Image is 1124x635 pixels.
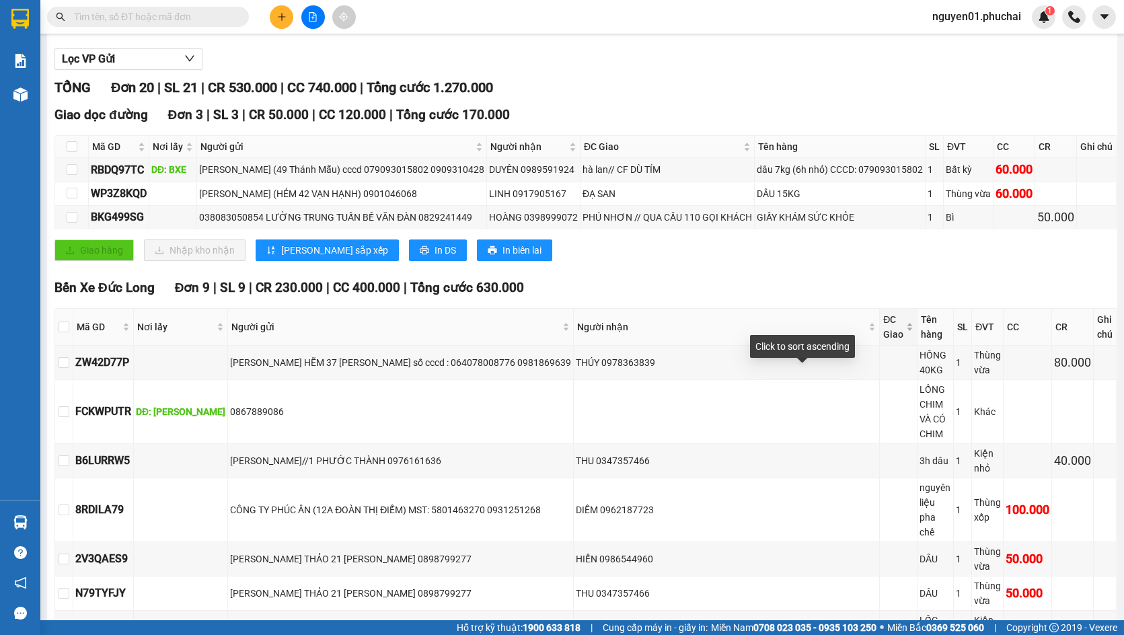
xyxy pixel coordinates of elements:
[54,79,91,96] span: TỔNG
[920,586,951,601] div: DÂU
[13,54,28,68] img: solution-icon
[230,355,571,370] div: [PERSON_NAME] HẼM 37 [PERSON_NAME] số cccd : 064078008776 0981869639
[974,348,1001,377] div: Thùng vừa
[153,139,183,154] span: Nơi lấy
[591,620,593,635] span: |
[157,79,161,96] span: |
[256,239,399,261] button: sort-ascending[PERSON_NAME] sắp xếp
[974,578,1001,608] div: Thùng vừa
[367,79,493,96] span: Tổng cước 1.270.000
[1004,309,1052,346] th: CC
[489,162,578,177] div: DUYÊN 0989591924
[489,210,578,225] div: HOÀNG 0398999072
[489,186,578,201] div: LINH 0917905167
[926,136,944,158] th: SL
[56,12,65,22] span: search
[266,246,276,256] span: sort-ascending
[1094,309,1117,346] th: Ghi chú
[333,280,400,295] span: CC 400.000
[956,552,969,566] div: 1
[996,184,1033,203] div: 60.000
[308,12,317,22] span: file-add
[249,280,252,295] span: |
[457,620,580,635] span: Hỗ trợ kỹ thuật:
[396,107,510,122] span: Tổng cước 170.000
[277,12,287,22] span: plus
[928,210,941,225] div: 1
[946,162,991,177] div: Bất kỳ
[199,186,484,201] div: [PERSON_NAME] (HẺM 42 VẠN HẠNH) 0901046068
[577,320,866,334] span: Người nhận
[75,550,131,567] div: 2V3QAES9
[230,620,571,635] div: Công 0908620076
[974,446,1001,476] div: Kiện nhỏ
[920,382,951,441] div: LỒNG CHIM VÀ CÓ CHIM
[757,186,923,201] div: DÂU 15KG
[111,79,154,96] span: Đơn 20
[920,348,951,377] div: HỒNG 40KG
[917,309,954,346] th: Tên hàng
[74,9,233,24] input: Tìm tên, số ĐT hoặc mã đơn
[1054,353,1091,372] div: 80.000
[230,586,571,601] div: [PERSON_NAME] THẢO 21 [PERSON_NAME] 0898799277
[280,79,284,96] span: |
[319,107,386,122] span: CC 120.000
[54,239,134,261] button: uploadGiao hàng
[1077,136,1117,158] th: Ghi chú
[576,552,877,566] div: HIỂN 0986544960
[136,404,225,419] div: DĐ: [PERSON_NAME]
[576,453,877,468] div: THU 0347357466
[89,158,149,182] td: RBDQ97TC
[583,186,752,201] div: ĐẠ SAN
[583,210,752,225] div: PHÚ NHƠN // QUA CẦU 110 GỌI KHÁCH
[1045,6,1055,15] sup: 1
[1006,500,1049,519] div: 100.000
[249,107,309,122] span: CR 50.000
[213,107,239,122] span: SL 3
[54,107,148,122] span: Giao dọc đường
[144,239,246,261] button: downloadNhập kho nhận
[974,544,1001,574] div: Thùng vừa
[404,280,407,295] span: |
[880,625,884,630] span: ⚪️
[477,239,552,261] button: printerIn biên lai
[89,182,149,206] td: WP3Z8KQD
[1035,136,1077,158] th: CR
[73,346,134,380] td: ZW42D77P
[920,453,951,468] div: 3h dâu
[920,552,951,566] div: DÂU
[435,243,456,258] span: In DS
[14,576,27,589] span: notification
[576,620,877,635] div: thinh 0865104937
[14,546,27,559] span: question-circle
[576,586,877,601] div: THU 0347357466
[73,444,134,478] td: B6LURRW5
[13,87,28,102] img: warehouse-icon
[14,607,27,620] span: message
[208,79,277,96] span: CR 530.000
[256,280,323,295] span: CR 230.000
[91,185,147,202] div: WP3Z8KQD
[757,210,923,225] div: GIẤY KHÁM SỨC KHỎE
[75,452,131,469] div: B6LURRW5
[77,320,120,334] span: Mã GD
[956,502,969,517] div: 1
[389,107,393,122] span: |
[1052,309,1094,346] th: CR
[11,9,29,29] img: logo-vxr
[1038,11,1050,23] img: icon-new-feature
[220,280,246,295] span: SL 9
[946,186,991,201] div: Thùng vừa
[523,622,580,633] strong: 1900 633 818
[168,107,204,122] span: Đơn 3
[73,380,134,444] td: FCKWPUTR
[757,162,923,177] div: dâu 7kg (6h nhỏ) CCCD: 079093015802
[54,48,202,70] button: Lọc VP Gửi
[230,453,571,468] div: [PERSON_NAME]//1 PHƯỚC THÀNH 0976161636
[92,139,135,154] span: Mã GD
[583,162,752,177] div: hà lan// CF DÙ TÍM
[199,162,484,177] div: [PERSON_NAME] (49 Thánh Mẫu) cccd 079093015802 0909310428
[954,309,972,346] th: SL
[420,246,429,256] span: printer
[242,107,246,122] span: |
